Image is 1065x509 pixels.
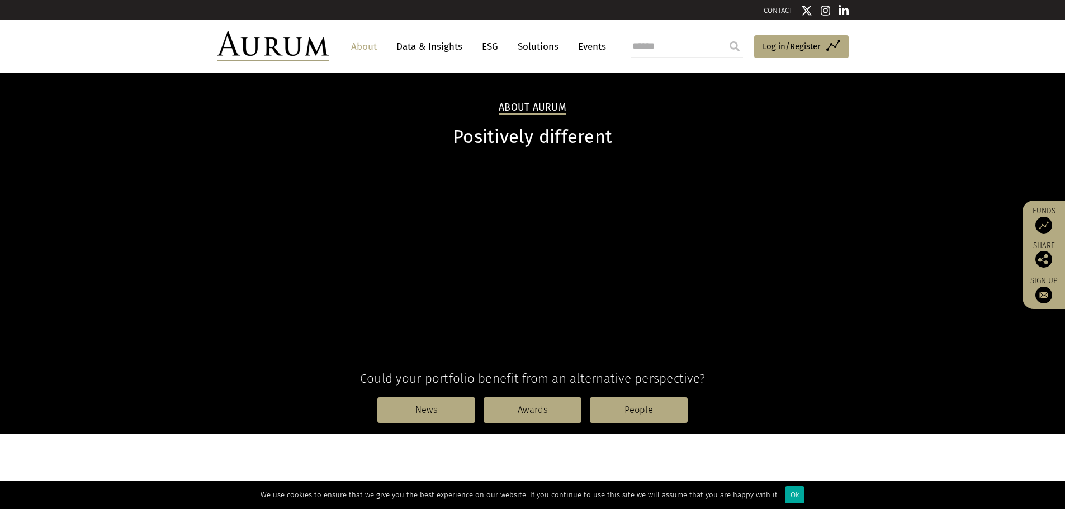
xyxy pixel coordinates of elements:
a: Data & Insights [391,36,468,57]
span: Log in/Register [763,40,821,53]
a: Funds [1028,206,1059,234]
a: News [377,397,475,423]
img: Sign up to our newsletter [1035,287,1052,303]
img: Share this post [1035,251,1052,268]
input: Submit [723,35,746,58]
img: Access Funds [1035,217,1052,234]
h4: Could your portfolio benefit from an alternative perspective? [217,371,849,386]
div: Ok [785,486,804,503]
a: ESG [476,36,504,57]
a: Sign up [1028,276,1059,303]
a: About [345,36,382,57]
a: People [590,397,688,423]
img: Instagram icon [821,5,831,16]
h2: About Aurum [499,102,566,115]
a: CONTACT [764,6,793,15]
div: Share [1028,242,1059,268]
a: Events [572,36,606,57]
img: Aurum [217,31,329,61]
a: Log in/Register [754,35,849,59]
a: Awards [484,397,581,423]
img: Linkedin icon [839,5,849,16]
img: Twitter icon [801,5,812,16]
a: Solutions [512,36,564,57]
h1: Positively different [217,126,849,148]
